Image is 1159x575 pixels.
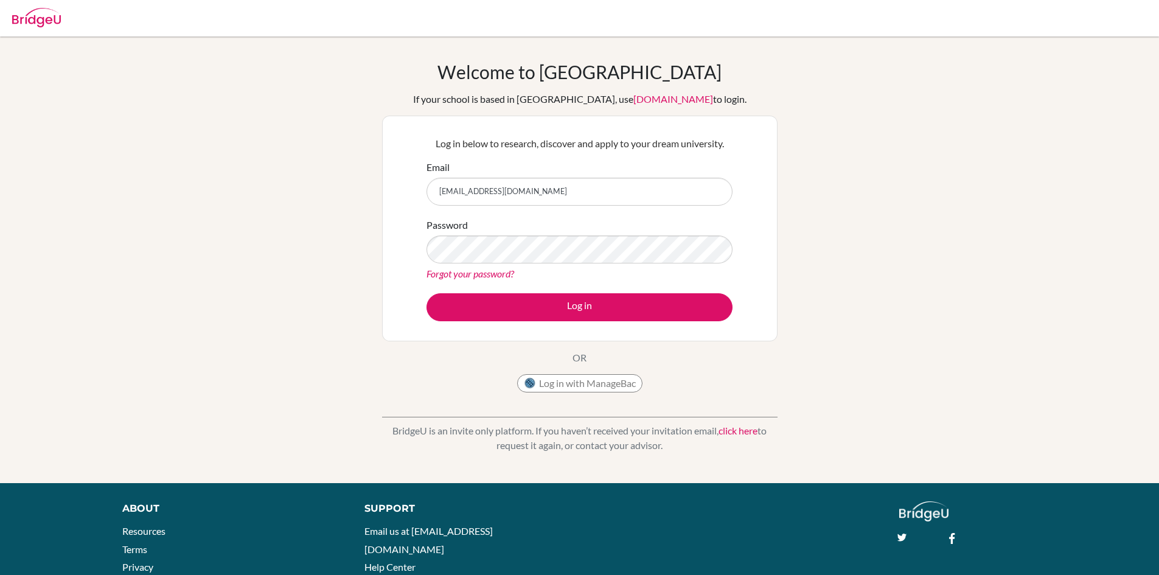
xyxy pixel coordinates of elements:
[426,136,733,151] p: Log in below to research, discover and apply to your dream university.
[899,501,948,521] img: logo_white@2x-f4f0deed5e89b7ecb1c2cc34c3e3d731f90f0f143d5ea2071677605dd97b5244.png
[633,93,713,105] a: [DOMAIN_NAME]
[122,561,153,573] a: Privacy
[122,525,165,537] a: Resources
[426,293,733,321] button: Log in
[364,561,416,573] a: Help Center
[719,425,757,436] a: click here
[122,501,337,516] div: About
[12,8,61,27] img: Bridge-U
[382,423,778,453] p: BridgeU is an invite only platform. If you haven’t received your invitation email, to request it ...
[413,92,747,106] div: If your school is based in [GEOGRAPHIC_DATA], use to login.
[364,501,565,516] div: Support
[426,160,450,175] label: Email
[426,268,514,279] a: Forgot your password?
[437,61,722,83] h1: Welcome to [GEOGRAPHIC_DATA]
[364,525,493,555] a: Email us at [EMAIL_ADDRESS][DOMAIN_NAME]
[426,218,468,232] label: Password
[122,543,147,555] a: Terms
[573,350,586,365] p: OR
[517,374,642,392] button: Log in with ManageBac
